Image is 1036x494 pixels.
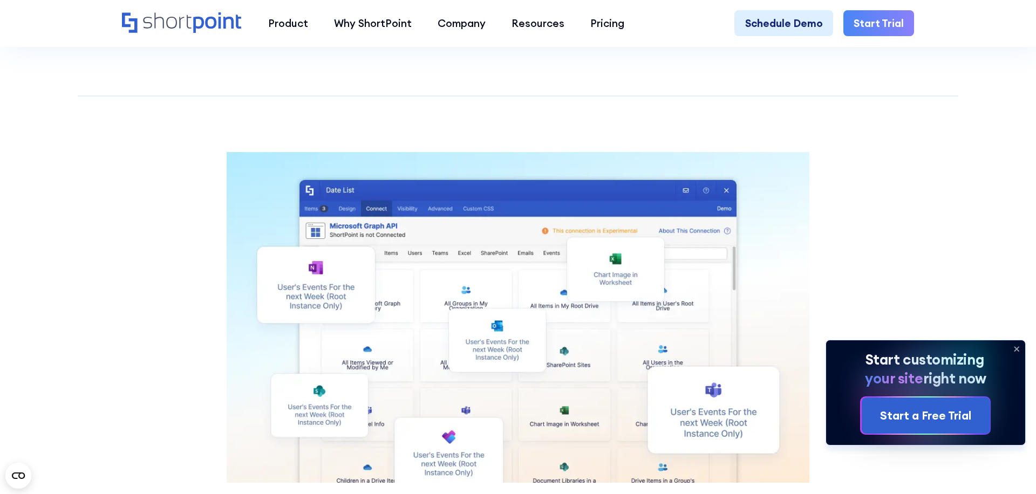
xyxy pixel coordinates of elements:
a: Resources [499,10,577,36]
a: Pricing [577,10,637,36]
a: Start Trial [843,10,914,36]
div: Start a Free Trial [880,407,971,424]
div: Product [268,16,308,31]
a: Why ShortPoint [321,10,425,36]
div: Pricing [590,16,624,31]
div: Company [438,16,486,31]
img: Microsoft Graph API Use Cases for SharePoint Intranets [227,152,809,483]
div: Resources [512,16,564,31]
a: Schedule Demo [734,10,833,36]
a: Product [255,10,321,36]
div: Why ShortPoint [334,16,412,31]
a: Start a Free Trial [861,397,990,434]
a: Home [122,12,242,35]
button: Open CMP widget [5,463,31,489]
a: Company [425,10,499,36]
